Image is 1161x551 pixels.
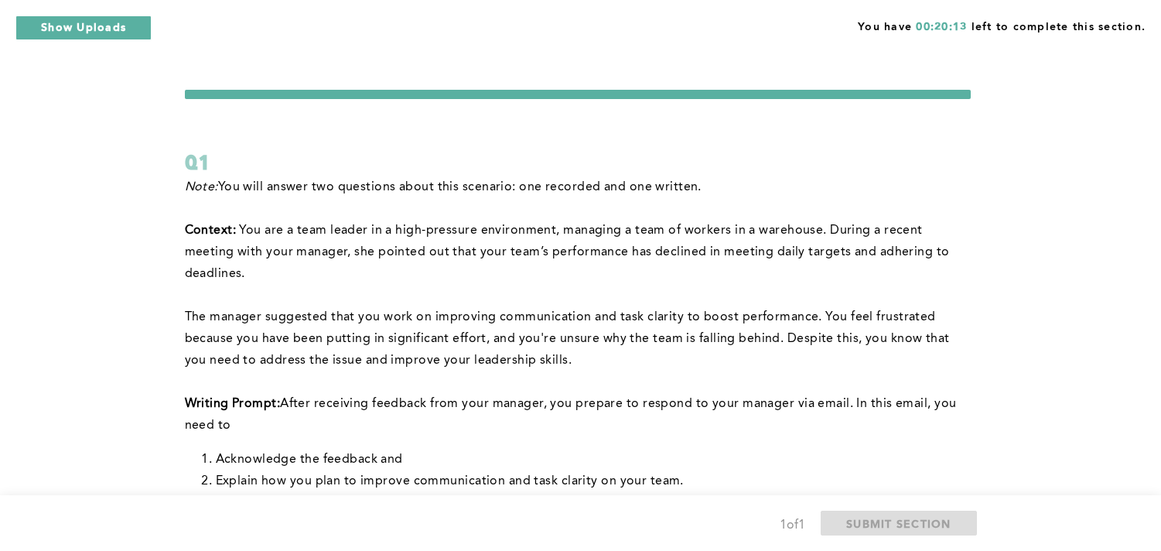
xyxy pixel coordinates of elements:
[185,398,960,432] span: After receiving feedback from your manager, you prepare to respond to your manager via email. In ...
[277,398,280,410] strong: :
[846,516,951,531] span: SUBMIT SECTION
[216,475,684,488] span: Explain how you plan to improve communication and task clarity on your team.
[185,176,971,198] p: You will answer two questions about this scenario: one recorded and one written.
[858,15,1146,35] span: You have left to complete this section.
[916,22,967,33] span: 00:20:13
[185,224,953,280] span: You are a team leader in a high-pressure environment, managing a team of workers in a warehouse. ...
[185,398,277,410] strong: Writing Prompt
[15,15,152,40] button: Show Uploads
[185,311,954,367] span: The manager suggested that you work on improving communication and task clarity to boost performa...
[185,149,971,176] div: Q1
[185,224,240,237] strong: Context:
[185,181,218,193] em: Note:
[780,515,805,536] div: 1 of 1
[216,453,403,466] span: Acknowledge the feedback and
[821,511,977,536] button: SUBMIT SECTION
